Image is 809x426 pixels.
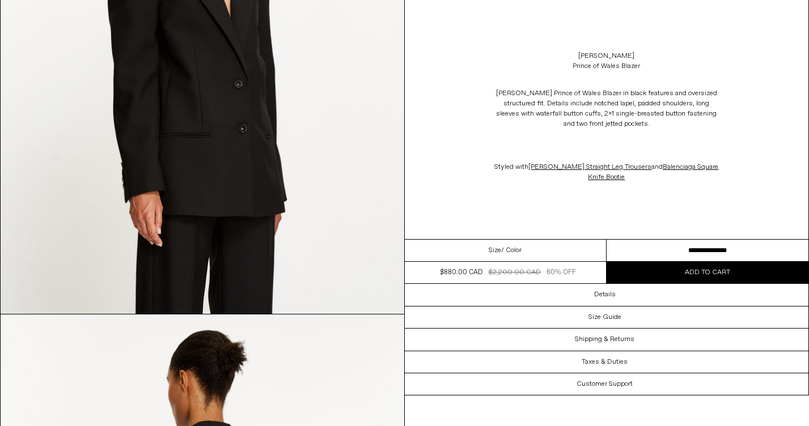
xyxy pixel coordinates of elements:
[578,51,634,61] a: [PERSON_NAME]
[493,83,720,135] p: [PERSON_NAME] Prince of Wales Blazer in black features and oversized structured fit. Details incl...
[489,267,541,278] div: $2,200.00 CAD
[607,262,808,283] button: Add to cart
[594,291,616,299] h3: Details
[573,61,640,71] div: Prince of Wales Blazer
[440,267,482,278] div: $880.00 CAD
[577,380,633,388] h3: Customer Support
[582,358,628,366] h3: Taxes & Duties
[588,313,621,321] h3: Size Guide
[489,245,501,255] span: Size
[547,267,576,278] div: 60% OFF
[494,163,718,182] span: Styled with and
[575,335,634,343] h3: Shipping & Returns
[501,245,522,255] span: / Color
[528,163,651,172] a: [PERSON_NAME] Straight Leg Trousers
[685,268,730,277] span: Add to cart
